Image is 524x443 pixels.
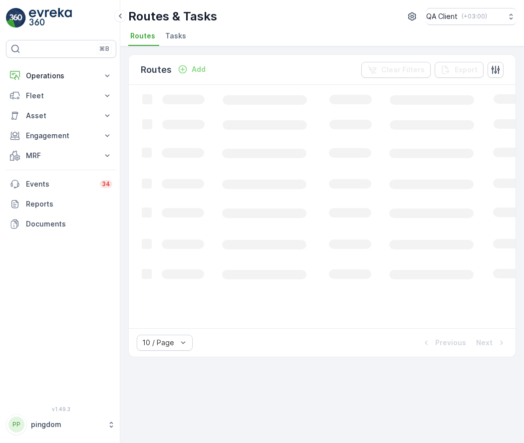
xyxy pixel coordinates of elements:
img: logo_light-DOdMpM7g.png [29,8,72,28]
p: ( +03:00 ) [462,12,487,20]
p: Add [192,64,206,74]
button: Add [174,63,210,75]
span: v 1.49.3 [6,406,116,412]
button: Clear Filters [361,62,431,78]
button: PPpingdom [6,414,116,435]
div: PP [8,417,24,433]
button: MRF [6,146,116,166]
p: pingdom [31,420,102,430]
button: QA Client(+03:00) [426,8,516,25]
a: Reports [6,194,116,214]
button: Previous [420,337,467,349]
p: Events [26,179,94,189]
span: Routes [130,31,155,41]
p: Fleet [26,91,96,101]
p: Export [455,65,478,75]
p: Reports [26,199,112,209]
p: Engagement [26,131,96,141]
p: ⌘B [99,45,109,53]
button: Fleet [6,86,116,106]
button: Export [435,62,484,78]
p: Next [476,338,493,348]
a: Documents [6,214,116,234]
p: Clear Filters [381,65,425,75]
p: Routes & Tasks [128,8,217,24]
p: Operations [26,71,96,81]
button: Operations [6,66,116,86]
p: Asset [26,111,96,121]
p: Routes [141,63,172,77]
p: Previous [435,338,466,348]
p: MRF [26,151,96,161]
button: Asset [6,106,116,126]
button: Engagement [6,126,116,146]
img: logo [6,8,26,28]
span: Tasks [165,31,186,41]
p: Documents [26,219,112,229]
p: QA Client [426,11,458,21]
p: 34 [102,180,110,188]
a: Events34 [6,174,116,194]
button: Next [475,337,508,349]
